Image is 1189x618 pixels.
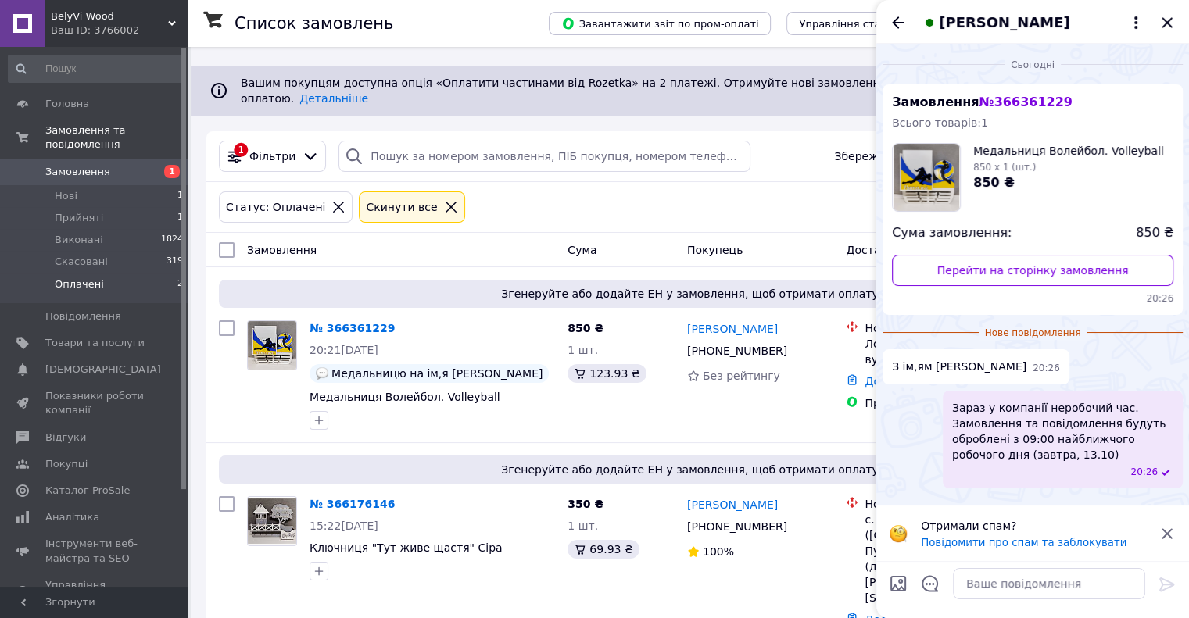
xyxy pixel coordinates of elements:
span: Замовлення та повідомлення [45,123,188,152]
img: Фото товару [248,498,296,545]
span: Сьогодні [1005,59,1061,72]
span: 2 [177,277,183,291]
span: [DEMOGRAPHIC_DATA] [45,363,161,377]
div: Нова Пошта [865,496,1024,512]
a: № 366361229 [310,322,395,334]
span: Покупець [687,244,743,256]
span: 850 ₴ [1136,224,1173,242]
span: Нові [55,189,77,203]
span: Показники роботи компанії [45,389,145,417]
span: Прийняті [55,211,103,225]
span: № 366361229 [979,95,1072,109]
span: Оплачені [55,277,104,291]
span: Фільтри [249,148,295,164]
span: 20:21[DATE] [310,344,378,356]
span: Сума замовлення: [892,224,1012,242]
span: Замовлення [247,244,317,256]
a: Медальниця Волейбол. Volleyball [310,391,500,403]
a: Фото товару [247,320,297,370]
span: Управління сайтом [45,578,145,606]
a: № 366176146 [310,498,395,510]
div: [PHONE_NUMBER] [684,340,790,362]
a: Фото товару [247,496,297,546]
span: 100% [703,545,734,558]
a: Детальніше [299,92,368,105]
img: :face_with_monocle: [889,524,908,543]
span: Управління статусами [799,18,919,30]
span: Каталог ProSale [45,484,130,498]
input: Пошук за номером замовлення, ПІБ покупця, номером телефону, Email, номером накладної [338,141,750,172]
span: Замовлення [892,95,1073,109]
img: :speech_balloon: [316,367,328,380]
span: BelyVi Wood [51,9,168,23]
span: 1 [164,165,180,178]
span: Виконані [55,233,103,247]
div: [PHONE_NUMBER] [684,516,790,538]
span: Повідомлення [45,309,121,323]
span: Аналітика [45,510,99,524]
span: 350 ₴ [568,498,603,510]
span: Cума [568,244,596,256]
button: [PERSON_NAME] [920,13,1145,33]
span: Інструменти веб-майстра та SEO [45,537,145,565]
span: 20:26 12.10.2025 [892,292,1173,305]
div: 123.93 ₴ [568,364,646,383]
div: Статус: Оплачені [223,198,328,216]
span: Замовлення [45,165,110,179]
span: 20:26 12.10.2025 [1130,466,1158,479]
div: Ваш ID: 3766002 [51,23,188,38]
span: Відгуки [45,430,86,445]
span: Завантажити звіт по пром-оплаті [561,16,758,30]
span: Товари та послуги [45,336,145,350]
span: Зараз у компанії неробочий час. Замовлення та повідомлення будуть оброблені з 09:00 найближчого р... [952,400,1173,463]
span: Вашим покупцям доступна опція «Оплатити частинами від Rozetka» на 2 платежі. Отримуйте нові замов... [241,77,1105,105]
span: Медальницю на ім,я [PERSON_NAME] [331,367,543,380]
span: Всього товарів: 1 [892,116,988,129]
button: Назад [889,13,908,32]
span: Згенеруйте або додайте ЕН у замовлення, щоб отримати оплату [225,462,1155,477]
span: 15:22[DATE] [310,520,378,532]
span: 1 [177,211,183,225]
a: Перейти на сторінку замовлення [892,255,1173,286]
button: Закрити [1158,13,1176,32]
div: Cкинути все [363,198,440,216]
span: 850 ₴ [973,175,1015,190]
span: 20:26 12.10.2025 [1033,362,1060,375]
span: 1 [177,189,183,203]
div: Лохвиця, №2 (до 10 кг): вул. Перемоги, 6 [865,336,1024,367]
span: Покупці [45,457,88,471]
span: Без рейтингу [703,370,780,382]
button: Відкрити шаблони відповідей [920,573,940,594]
span: 850 x 1 (шт.) [973,162,1036,173]
span: 1 шт. [568,344,598,356]
button: Повідомити про спам та заблокувати [921,537,1126,548]
img: 6096255705_w1000_h1000_medalnitsya-volejbol-volleyball.jpg [894,144,960,211]
div: Нова Пошта [865,320,1024,336]
span: Доставка та оплата [846,244,961,256]
span: Медальниця Волейбол. Volleyball [973,143,1164,159]
span: 850 ₴ [568,322,603,334]
span: Головна [45,97,89,111]
span: З ім,ям [PERSON_NAME] [892,359,1026,375]
input: Пошук [8,55,184,83]
a: Додати ЕН [865,375,926,388]
span: 1 шт. [568,520,598,532]
button: Завантажити звіт по пром-оплаті [549,12,771,35]
h1: Список замовлень [235,14,393,33]
span: [PERSON_NAME] [939,13,1069,33]
div: 12.10.2025 [883,56,1183,72]
a: Ключниця "Тут живе щастя" Сіра [310,541,503,554]
div: с. [GEOGRAPHIC_DATA] ([GEOGRAPHIC_DATA].), Пункт приймання-видачі (до 30 кг): вул. [PERSON_NAME][... [865,512,1024,605]
span: Скасовані [55,255,108,269]
span: Згенеруйте або додайте ЕН у замовлення, щоб отримати оплату [225,286,1155,302]
button: Управління статусами [786,12,931,35]
span: 319 [167,255,183,269]
a: [PERSON_NAME] [687,497,778,513]
div: Пром-оплата [865,395,1024,411]
img: Фото товару [248,321,295,370]
span: Нове повідомлення [979,327,1087,340]
span: 1824 [161,233,183,247]
div: 69.93 ₴ [568,540,639,559]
